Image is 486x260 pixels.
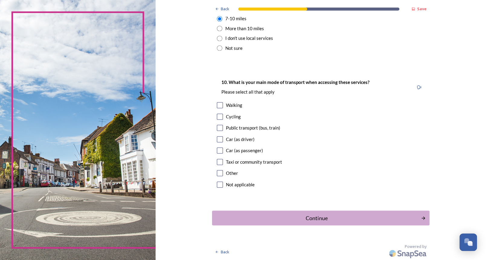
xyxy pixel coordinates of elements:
span: Back [221,249,229,255]
strong: Save [417,6,426,11]
div: I don't use local services [225,35,273,42]
div: Car (as passenger) [226,147,263,154]
p: Please select all that apply [221,89,369,95]
div: Car (as driver) [226,136,255,143]
div: Public transport (bus, train) [226,124,280,131]
div: Other [226,170,238,177]
div: 7-10 miles [225,15,246,22]
div: Not applicable [226,181,255,188]
button: Open Chat [459,233,477,251]
div: Taxi or community transport [226,159,282,165]
div: Walking [226,102,242,109]
div: Cycling [226,113,241,120]
strong: 10. What is your main mode of transport when accessing these services? [221,79,369,85]
div: Not sure [225,45,243,52]
div: More than 10 miles [225,25,264,32]
span: Back [221,6,229,12]
button: Continue [212,210,430,225]
span: Powered by [405,243,426,249]
div: Continue [215,214,418,222]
